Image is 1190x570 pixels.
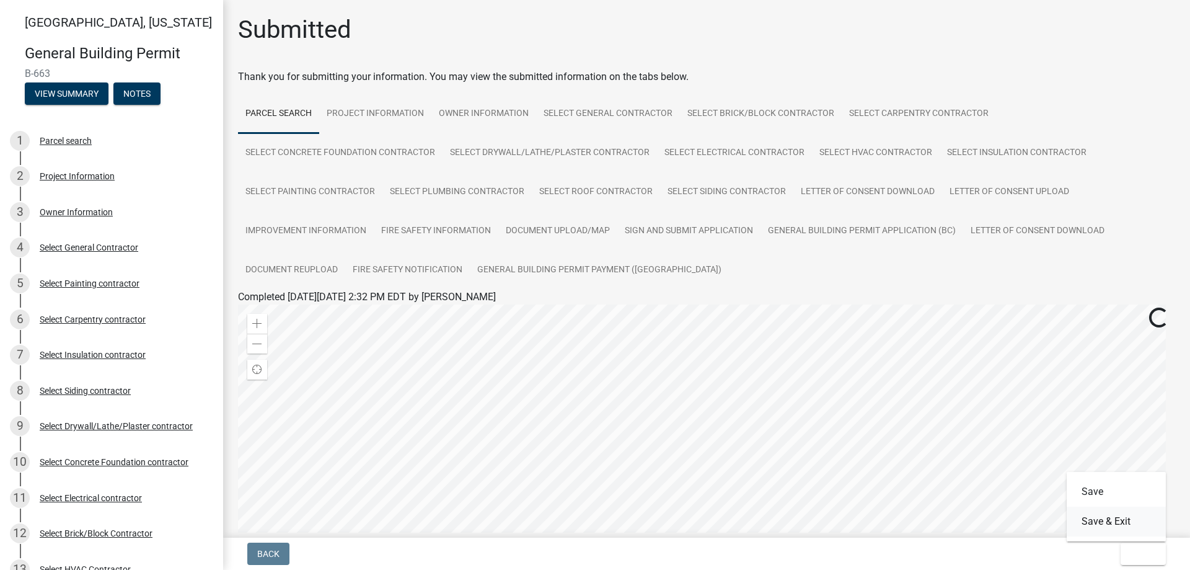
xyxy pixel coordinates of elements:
a: Sign and Submit Application [617,212,760,251]
div: Exit [1067,472,1166,541]
a: Select Plumbing contractor [382,172,532,212]
a: Select Electrical contractor [657,133,812,173]
div: 11 [10,488,30,508]
a: Letter of Consent Download [793,172,942,212]
button: View Summary [25,82,108,105]
div: Zoom in [247,314,267,334]
div: Select Siding contractor [40,386,131,395]
a: Letter of Consent Upload [942,172,1077,212]
a: Parcel search [238,94,319,134]
wm-modal-confirm: Notes [113,89,161,99]
a: Select Painting contractor [238,172,382,212]
div: Select Painting contractor [40,279,139,288]
span: Back [257,549,280,559]
button: Save [1067,477,1166,507]
a: Select Insulation contractor [940,133,1094,173]
button: Exit [1121,543,1166,565]
a: Select Roof contractor [532,172,660,212]
a: Select Carpentry contractor [842,94,996,134]
wm-modal-confirm: Summary [25,89,108,99]
button: Notes [113,82,161,105]
div: Owner Information [40,208,113,216]
div: 8 [10,381,30,401]
div: 10 [10,452,30,472]
div: 12 [10,523,30,543]
h4: General Building Permit [25,45,213,63]
a: Select Brick/Block Contractor [680,94,842,134]
a: Document Upload/Map [498,212,617,251]
a: Document Reupload [238,251,345,290]
button: Back [247,543,289,565]
a: Letter of Consent Download [963,212,1112,251]
div: Project Information [40,172,115,180]
a: Select Concrete Foundation contractor [238,133,443,173]
a: Select General Contractor [536,94,680,134]
div: 6 [10,309,30,329]
a: Fire Safety Information [374,212,498,251]
div: Zoom out [247,334,267,354]
div: Select Concrete Foundation contractor [40,458,188,466]
button: Save & Exit [1067,507,1166,537]
div: Select Electrical contractor [40,494,142,502]
div: Select Brick/Block Contractor [40,529,152,538]
a: Owner Information [431,94,536,134]
a: General Building Permit Payment ([GEOGRAPHIC_DATA]) [470,251,729,290]
div: Thank you for submitting your information. You may view the submitted information on the tabs below. [238,69,1175,84]
div: 5 [10,274,30,293]
h1: Submitted [238,15,351,45]
div: Select Carpentry contractor [40,315,146,324]
a: Select Drywall/Lathe/Plaster contractor [443,133,657,173]
div: Select General Contractor [40,243,138,252]
div: Parcel search [40,136,92,145]
span: Completed [DATE][DATE] 2:32 PM EDT by [PERSON_NAME] [238,291,496,303]
div: 3 [10,202,30,222]
a: Select Siding contractor [660,172,793,212]
span: [GEOGRAPHIC_DATA], [US_STATE] [25,15,212,30]
div: 7 [10,345,30,365]
a: Improvement Information [238,212,374,251]
a: Project Information [319,94,431,134]
div: 2 [10,166,30,186]
span: B-663 [25,68,198,79]
a: Select HVAC Contractor [812,133,940,173]
div: Select Insulation contractor [40,350,146,359]
div: Select Drywall/Lathe/Plaster contractor [40,422,193,430]
div: Find my location [247,360,267,380]
span: Exit [1130,549,1148,559]
div: 9 [10,416,30,436]
div: 1 [10,131,30,151]
a: General Building Permit Application (BC) [760,212,963,251]
div: 4 [10,238,30,257]
a: Fire Safety Notification [345,251,470,290]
